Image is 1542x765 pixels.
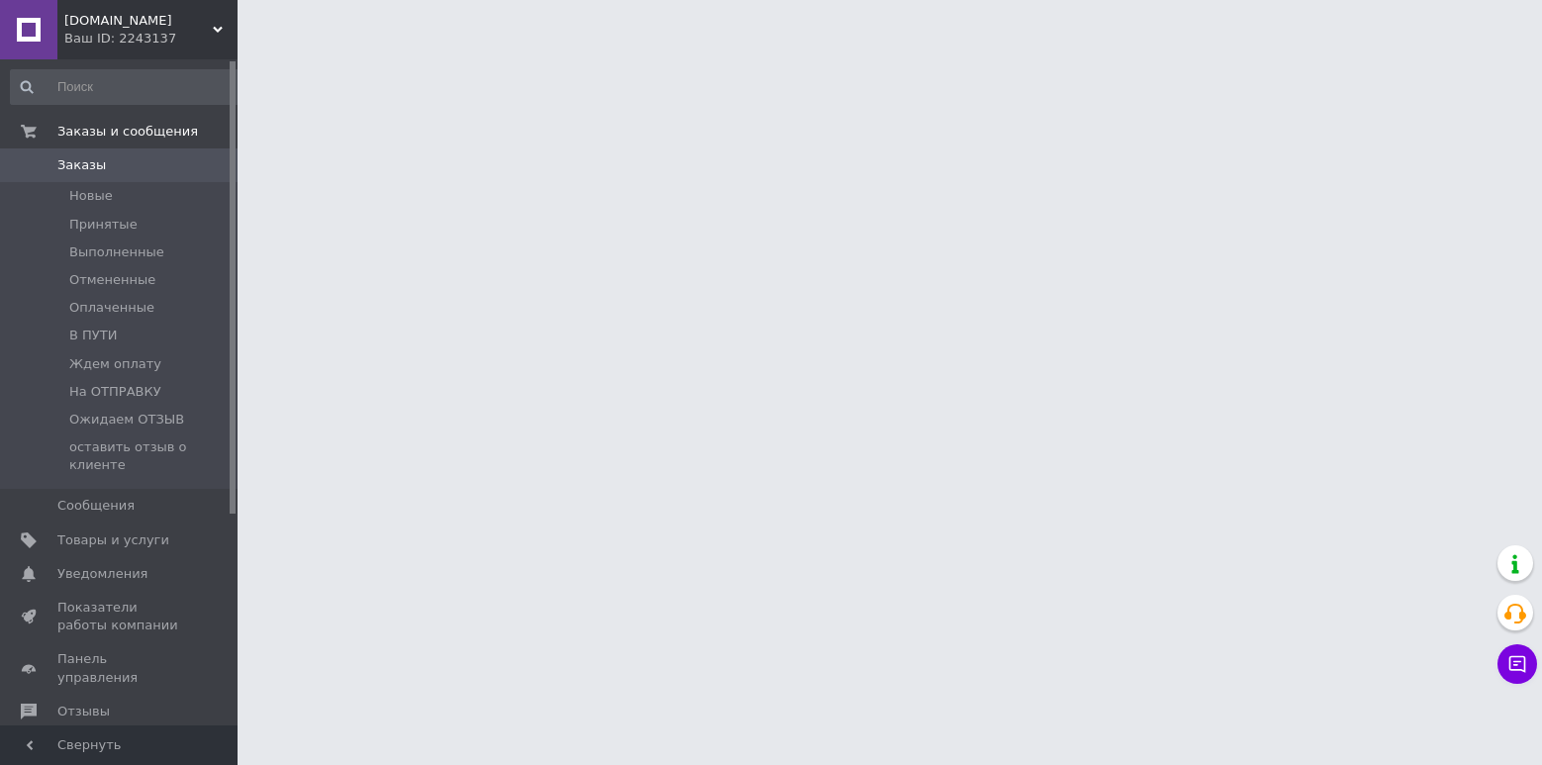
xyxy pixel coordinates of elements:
[69,355,161,373] span: Ждем оплату
[57,531,169,549] span: Товары и услуги
[57,123,198,141] span: Заказы и сообщения
[69,216,138,234] span: Принятые
[57,565,147,583] span: Уведомления
[57,703,110,720] span: Отзывы
[57,599,183,634] span: Показатели работы компании
[57,650,183,686] span: Панель управления
[64,30,238,48] div: Ваш ID: 2243137
[69,383,161,401] span: На ОТПРАВКУ
[69,299,154,317] span: Оплаченные
[64,12,213,30] span: ЗразОК.in.ua
[69,271,155,289] span: Отмененные
[10,69,241,105] input: Поиск
[69,327,117,344] span: В ПУТИ
[57,497,135,515] span: Сообщения
[57,156,106,174] span: Заказы
[69,187,113,205] span: Новые
[69,411,184,429] span: Ожидаем ОТЗЫВ
[69,438,240,474] span: оставить отзыв о клиенте
[69,243,164,261] span: Выполненные
[1497,644,1537,684] button: Чат с покупателем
